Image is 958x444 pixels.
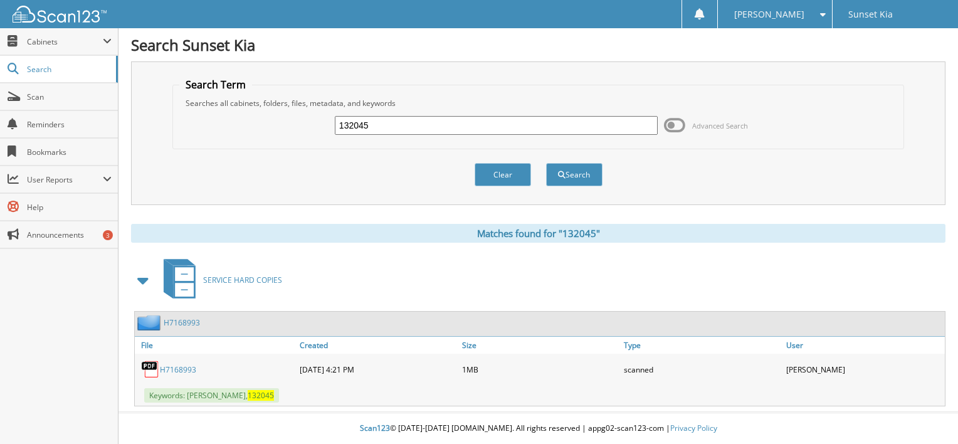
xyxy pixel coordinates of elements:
a: Size [459,337,621,354]
span: Scan123 [360,423,390,433]
span: Cabinets [27,36,103,47]
a: Privacy Policy [670,423,717,433]
span: Keywords: [PERSON_NAME], [144,388,279,403]
div: [PERSON_NAME] [783,357,945,382]
a: User [783,337,945,354]
legend: Search Term [179,78,252,92]
iframe: Chat Widget [895,384,958,444]
span: Help [27,202,112,213]
a: H7168993 [160,364,196,375]
div: Searches all cabinets, folders, files, metadata, and keywords [179,98,897,108]
span: Bookmarks [27,147,112,157]
button: Clear [475,163,531,186]
div: [DATE] 4:21 PM [297,357,458,382]
span: Scan [27,92,112,102]
a: File [135,337,297,354]
div: 1MB [459,357,621,382]
span: SERVICE HARD COPIES [203,275,282,285]
div: 3 [103,230,113,240]
a: SERVICE HARD COPIES [156,255,282,305]
span: Reminders [27,119,112,130]
span: Announcements [27,230,112,240]
span: 132045 [248,390,274,401]
img: folder2.png [137,315,164,330]
span: Search [27,64,110,75]
span: User Reports [27,174,103,185]
img: PDF.png [141,360,160,379]
a: Type [621,337,782,354]
span: Advanced Search [692,121,748,130]
div: © [DATE]-[DATE] [DOMAIN_NAME]. All rights reserved | appg02-scan123-com | [118,413,958,444]
img: scan123-logo-white.svg [13,6,107,23]
div: scanned [621,357,782,382]
a: Created [297,337,458,354]
h1: Search Sunset Kia [131,34,945,55]
span: [PERSON_NAME] [734,11,804,18]
a: H7168993 [164,317,200,328]
button: Search [546,163,603,186]
span: Sunset Kia [848,11,893,18]
div: Matches found for "132045" [131,224,945,243]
